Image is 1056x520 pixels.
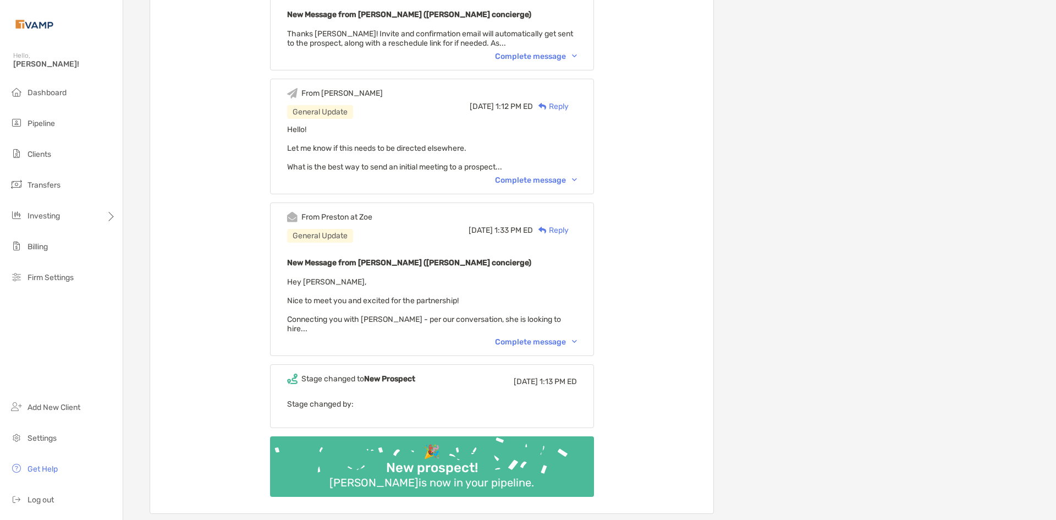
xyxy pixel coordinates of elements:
span: Investing [28,211,60,221]
img: Chevron icon [572,54,577,58]
span: [DATE] [514,377,538,386]
span: Hey [PERSON_NAME], Nice to meet you and excited for the partnership! Connecting you with [PERSON_... [287,277,561,333]
img: firm-settings icon [10,270,23,283]
b: New Message from [PERSON_NAME] ([PERSON_NAME] concierge) [287,258,531,267]
span: [DATE] [469,226,493,235]
div: [PERSON_NAME] is now in your pipeline. [325,476,538,489]
img: Reply icon [538,227,547,234]
span: Transfers [28,180,61,190]
img: get-help icon [10,462,23,475]
span: Firm Settings [28,273,74,282]
span: Add New Client [28,403,80,412]
span: 1:12 PM ED [496,102,533,111]
img: transfers icon [10,178,23,191]
b: New Prospect [364,374,415,384]
img: Chevron icon [572,178,577,182]
span: Hello! Let me know if this needs to be directed elsewhere. What is the best way to send an initia... [287,125,502,172]
span: Get Help [28,464,58,474]
span: Log out [28,495,54,505]
img: Reply icon [538,103,547,110]
div: Reply [533,101,569,112]
span: Billing [28,242,48,251]
img: Zoe Logo [13,4,56,44]
b: New Message from [PERSON_NAME] ([PERSON_NAME] concierge) [287,10,531,19]
img: investing icon [10,209,23,222]
img: settings icon [10,431,23,444]
img: Chevron icon [572,340,577,343]
img: billing icon [10,239,23,253]
img: dashboard icon [10,85,23,98]
img: add_new_client icon [10,400,23,413]
img: pipeline icon [10,116,23,129]
div: Reply [533,225,569,236]
span: Pipeline [28,119,55,128]
div: Complete message [495,337,577,347]
div: General Update [287,229,353,243]
img: Event icon [287,212,298,222]
span: [PERSON_NAME]! [13,59,116,69]
img: clients icon [10,147,23,160]
span: Thanks [PERSON_NAME]! Invite and confirmation email will automatically get sent to the prospect, ... [287,29,573,48]
div: Complete message [495,52,577,61]
span: [DATE] [470,102,494,111]
span: Dashboard [28,88,67,97]
div: From Preston at Zoe [301,212,372,222]
img: Event icon [287,374,298,384]
div: Stage changed to [301,374,415,384]
img: logout icon [10,492,23,506]
div: New prospect! [382,460,482,476]
div: Complete message [495,176,577,185]
p: Stage changed by: [287,397,577,411]
span: 1:33 PM ED [494,226,533,235]
img: Event icon [287,88,298,98]
span: Settings [28,434,57,443]
img: Confetti [270,436,594,488]
div: 🎉 [419,444,444,460]
div: From [PERSON_NAME] [301,89,383,98]
div: General Update [287,105,353,119]
span: 1:13 PM ED [540,377,577,386]
span: Clients [28,150,51,159]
